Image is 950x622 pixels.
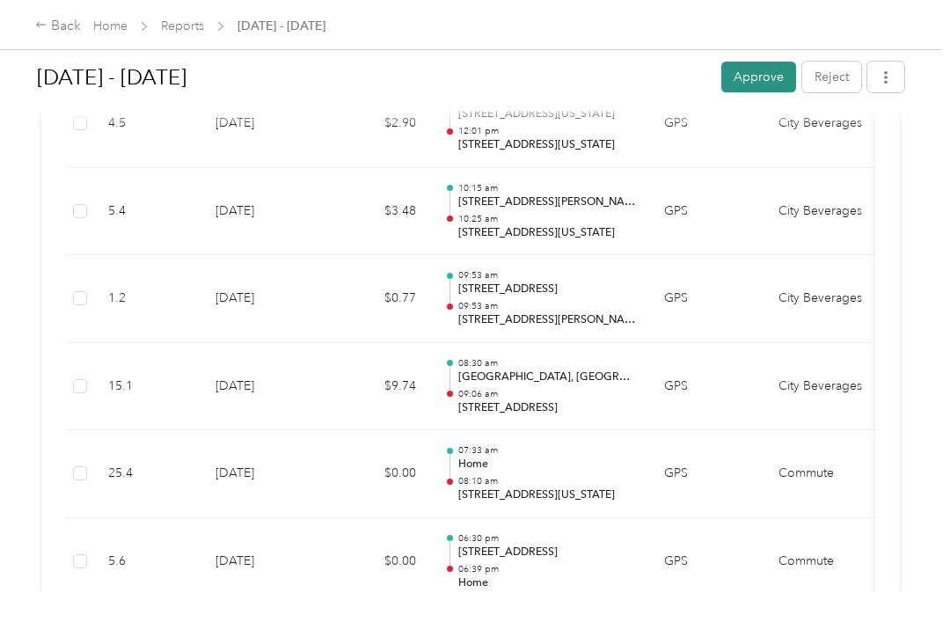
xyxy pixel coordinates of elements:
div: Back [35,16,81,37]
td: City Beverages [764,168,896,256]
td: [DATE] [201,255,325,343]
td: $0.00 [325,518,430,606]
p: [STREET_ADDRESS][PERSON_NAME] [458,194,636,210]
td: [DATE] [201,518,325,606]
p: [STREET_ADDRESS] [458,400,636,416]
td: GPS [650,343,764,431]
td: GPS [650,168,764,256]
td: 5.4 [94,168,201,256]
p: [STREET_ADDRESS] [458,545,636,560]
p: [STREET_ADDRESS][US_STATE] [458,487,636,503]
iframe: Everlance-gr Chat Button Frame [851,523,950,622]
p: [STREET_ADDRESS][US_STATE] [458,137,636,153]
p: 06:30 pm [458,532,636,545]
h1: Aug 1 - 31, 2025 [37,56,709,99]
td: $3.48 [325,168,430,256]
td: $0.00 [325,430,430,518]
p: 10:15 am [458,182,636,194]
p: 08:10 am [458,475,636,487]
td: $9.74 [325,343,430,431]
p: 10:25 am [458,213,636,225]
td: [DATE] [201,343,325,431]
td: GPS [650,255,764,343]
td: City Beverages [764,255,896,343]
p: Home [458,457,636,472]
p: 07:33 am [458,444,636,457]
p: [STREET_ADDRESS][PERSON_NAME] [458,312,636,328]
p: 09:53 am [458,300,636,312]
td: City Beverages [764,343,896,431]
button: Approve [721,62,796,92]
td: 5.6 [94,518,201,606]
p: 08:30 am [458,357,636,370]
p: Home [458,575,636,591]
p: 09:53 am [458,269,636,282]
td: Commute [764,430,896,518]
p: 12:01 pm [458,125,636,137]
td: 1.2 [94,255,201,343]
td: [DATE] [201,430,325,518]
p: [STREET_ADDRESS] [458,282,636,297]
td: 25.4 [94,430,201,518]
button: Reject [802,62,861,92]
p: [STREET_ADDRESS][US_STATE] [458,225,636,241]
a: Reports [161,18,204,33]
td: [DATE] [201,168,325,256]
td: GPS [650,518,764,606]
td: Commute [764,518,896,606]
td: GPS [650,430,764,518]
a: Home [93,18,128,33]
span: [DATE] - [DATE] [237,17,325,35]
td: 15.1 [94,343,201,431]
td: $0.77 [325,255,430,343]
p: 06:39 pm [458,563,636,575]
p: [GEOGRAPHIC_DATA], [GEOGRAPHIC_DATA], [GEOGRAPHIC_DATA] [458,370,636,385]
p: 09:06 am [458,388,636,400]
